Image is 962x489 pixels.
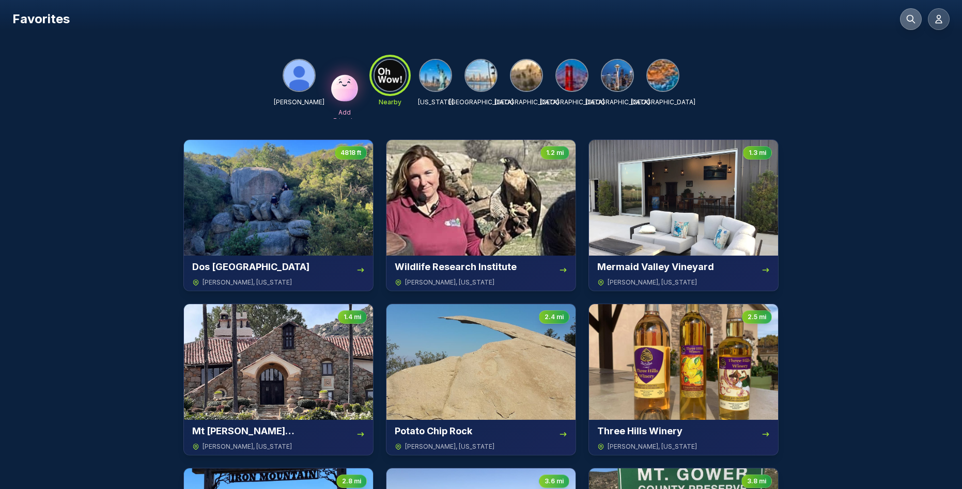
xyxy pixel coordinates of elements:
[284,60,315,91] img: Matthew Miller
[608,278,697,287] span: [PERSON_NAME] , [US_STATE]
[418,98,454,106] p: [US_STATE]
[585,98,650,106] p: [GEOGRAPHIC_DATA]
[420,60,451,91] img: New York
[511,60,542,91] img: Los Angeles
[589,304,778,420] img: Three Hills Winery
[379,98,401,106] p: Nearby
[647,60,678,91] img: Orange County
[203,278,292,287] span: [PERSON_NAME] , [US_STATE]
[597,424,682,438] h3: Three Hills Winery
[545,313,564,321] span: 2.4 mi
[556,60,587,91] img: San Francisco
[449,98,514,106] p: [GEOGRAPHIC_DATA]
[546,149,564,157] span: 1.2 mi
[386,304,576,420] img: Potato Chip Rock
[466,60,496,91] img: San Diego
[608,443,697,451] span: [PERSON_NAME] , [US_STATE]
[395,260,517,274] h3: Wildlife Research Institute
[631,98,695,106] p: [GEOGRAPHIC_DATA]
[540,98,604,106] p: [GEOGRAPHIC_DATA]
[12,11,70,27] h1: Favorites
[597,260,714,274] h3: Mermaid Valley Vineyard
[747,477,766,485] span: 3.8 mi
[184,140,373,256] img: Dos Picos County Park
[184,304,373,420] img: Mt Woodson Amy Strong Castle
[328,69,361,102] img: Add Friends
[602,60,633,91] img: Seattle
[395,424,472,438] h3: Potato Chip Rock
[749,149,766,157] span: 1.3 mi
[405,278,494,287] span: [PERSON_NAME] , [US_STATE]
[386,140,576,256] img: Wildlife Research Institute
[748,313,766,321] span: 2.5 mi
[494,98,559,106] p: [GEOGRAPHIC_DATA]
[344,313,361,321] span: 1.4 mi
[405,443,494,451] span: [PERSON_NAME] , [US_STATE]
[274,98,324,106] p: [PERSON_NAME]
[342,477,361,485] span: 2.8 mi
[589,140,778,256] img: Mermaid Valley Vineyard
[340,149,361,157] span: 4818 ft
[203,443,292,451] span: [PERSON_NAME] , [US_STATE]
[545,477,564,485] span: 3.6 mi
[192,424,356,438] h3: Mt [PERSON_NAME] [PERSON_NAME] Castle
[328,108,361,125] p: Add Friends
[192,260,309,274] h3: Dos [GEOGRAPHIC_DATA]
